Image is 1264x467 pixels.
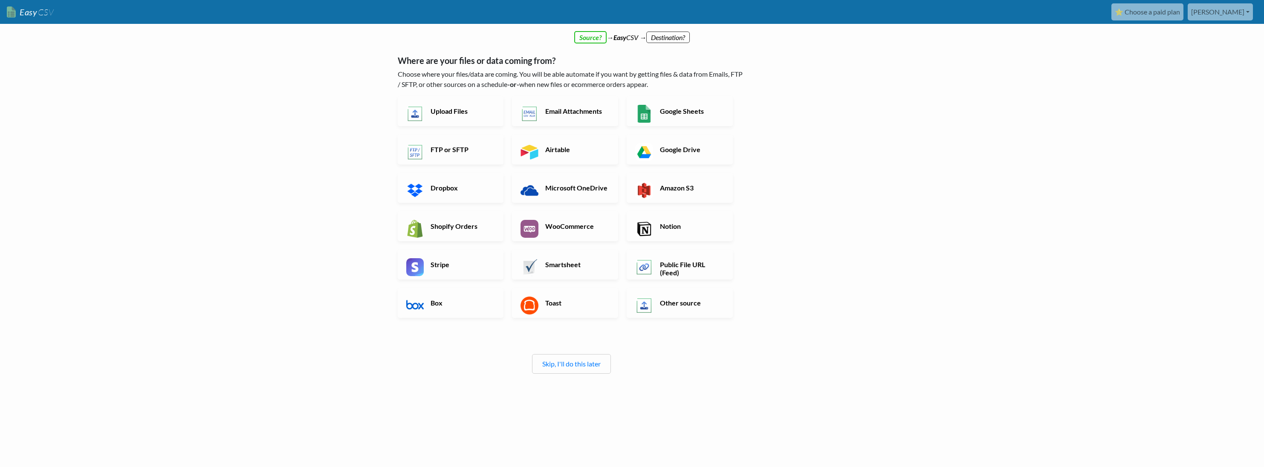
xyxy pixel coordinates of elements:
img: Other Source App & API [635,297,653,314]
a: FTP or SFTP [398,135,504,164]
a: Public File URL (Feed) [627,250,733,280]
a: [PERSON_NAME] [1188,3,1253,20]
img: Google Drive App & API [635,143,653,161]
img: Airtable App & API [521,143,538,161]
a: Amazon S3 [627,173,733,203]
img: Notion App & API [635,220,653,238]
h6: Google Drive [658,145,725,153]
h6: Dropbox [428,184,495,192]
h6: Box [428,299,495,307]
h6: Notion [658,222,725,230]
a: Box [398,288,504,318]
img: Microsoft OneDrive App & API [521,182,538,199]
h6: Stripe [428,260,495,268]
a: Shopify Orders [398,211,504,241]
a: WooCommerce [512,211,618,241]
h6: Shopify Orders [428,222,495,230]
a: Other source [627,288,733,318]
img: FTP or SFTP App & API [406,143,424,161]
h6: Public File URL (Feed) [658,260,725,277]
a: Google Sheets [627,96,733,126]
h6: Airtable [543,145,610,153]
img: Google Sheets App & API [635,105,653,123]
h6: FTP or SFTP [428,145,495,153]
a: Dropbox [398,173,504,203]
a: Notion [627,211,733,241]
h6: Upload Files [428,107,495,115]
h6: Smartsheet [543,260,610,268]
img: Box App & API [406,297,424,314]
h6: WooCommerce [543,222,610,230]
img: Dropbox App & API [406,182,424,199]
img: WooCommerce App & API [521,220,538,238]
img: Email New CSV or XLSX File App & API [521,105,538,123]
a: Smartsheet [512,250,618,280]
a: Airtable [512,135,618,164]
b: -or- [507,80,519,88]
p: Choose where your files/data are coming. You will be able automate if you want by getting files &... [398,69,745,89]
h5: Where are your files or data coming from? [398,55,745,66]
a: Google Drive [627,135,733,164]
h6: Amazon S3 [658,184,725,192]
img: Shopify App & API [406,220,424,238]
h6: Microsoft OneDrive [543,184,610,192]
a: EasyCSV [7,3,54,21]
a: ⭐ Choose a paid plan [1111,3,1183,20]
h6: Email Attachments [543,107,610,115]
a: Toast [512,288,618,318]
a: Email Attachments [512,96,618,126]
a: Skip, I'll do this later [542,360,601,368]
img: Stripe App & API [406,258,424,276]
img: Upload Files App & API [406,105,424,123]
h6: Google Sheets [658,107,725,115]
a: Microsoft OneDrive [512,173,618,203]
img: Smartsheet App & API [521,258,538,276]
a: Upload Files [398,96,504,126]
span: CSV [37,7,54,17]
h6: Other source [658,299,725,307]
img: Toast App & API [521,297,538,314]
img: Amazon S3 App & API [635,182,653,199]
a: Stripe [398,250,504,280]
div: → CSV → [389,24,875,43]
h6: Toast [543,299,610,307]
img: Public File URL App & API [635,258,653,276]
